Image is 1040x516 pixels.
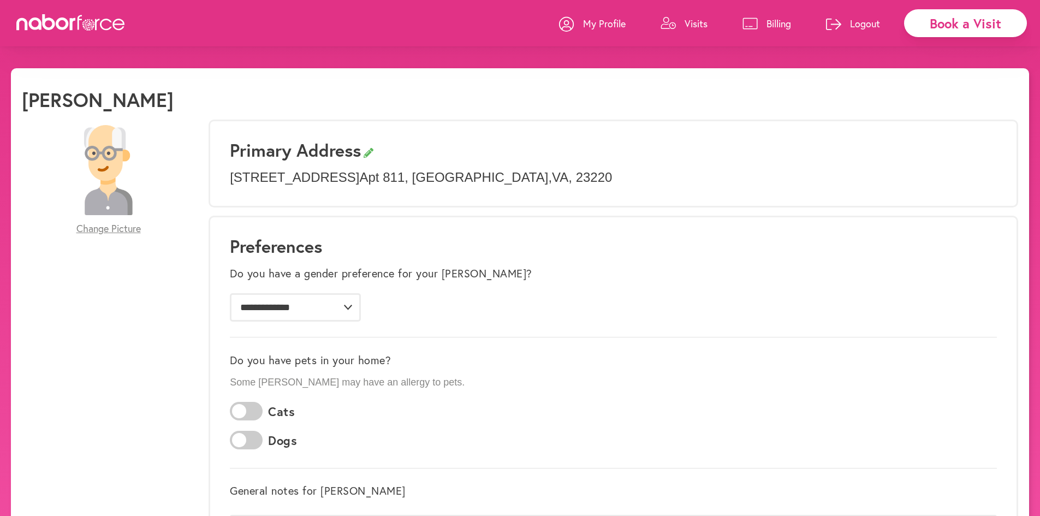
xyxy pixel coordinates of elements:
span: Change Picture [76,223,141,235]
label: General notes for [PERSON_NAME] [230,484,406,497]
a: Logout [826,7,880,40]
p: My Profile [583,17,626,30]
h3: Primary Address [230,140,997,161]
img: 28479a6084c73c1d882b58007db4b51f.png [63,125,153,215]
a: My Profile [559,7,626,40]
p: Visits [685,17,708,30]
p: Logout [850,17,880,30]
a: Visits [661,7,708,40]
p: [STREET_ADDRESS] Apt 811 , [GEOGRAPHIC_DATA] , VA , 23220 [230,170,997,186]
label: Dogs [268,434,297,448]
label: Cats [268,405,295,419]
div: Book a Visit [904,9,1027,37]
label: Do you have a gender preference for your [PERSON_NAME]? [230,267,532,280]
p: Billing [766,17,791,30]
label: Do you have pets in your home? [230,354,391,367]
a: Billing [742,7,791,40]
p: Some [PERSON_NAME] may have an allergy to pets. [230,377,997,389]
h1: Preferences [230,236,997,257]
h1: [PERSON_NAME] [22,88,174,111]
